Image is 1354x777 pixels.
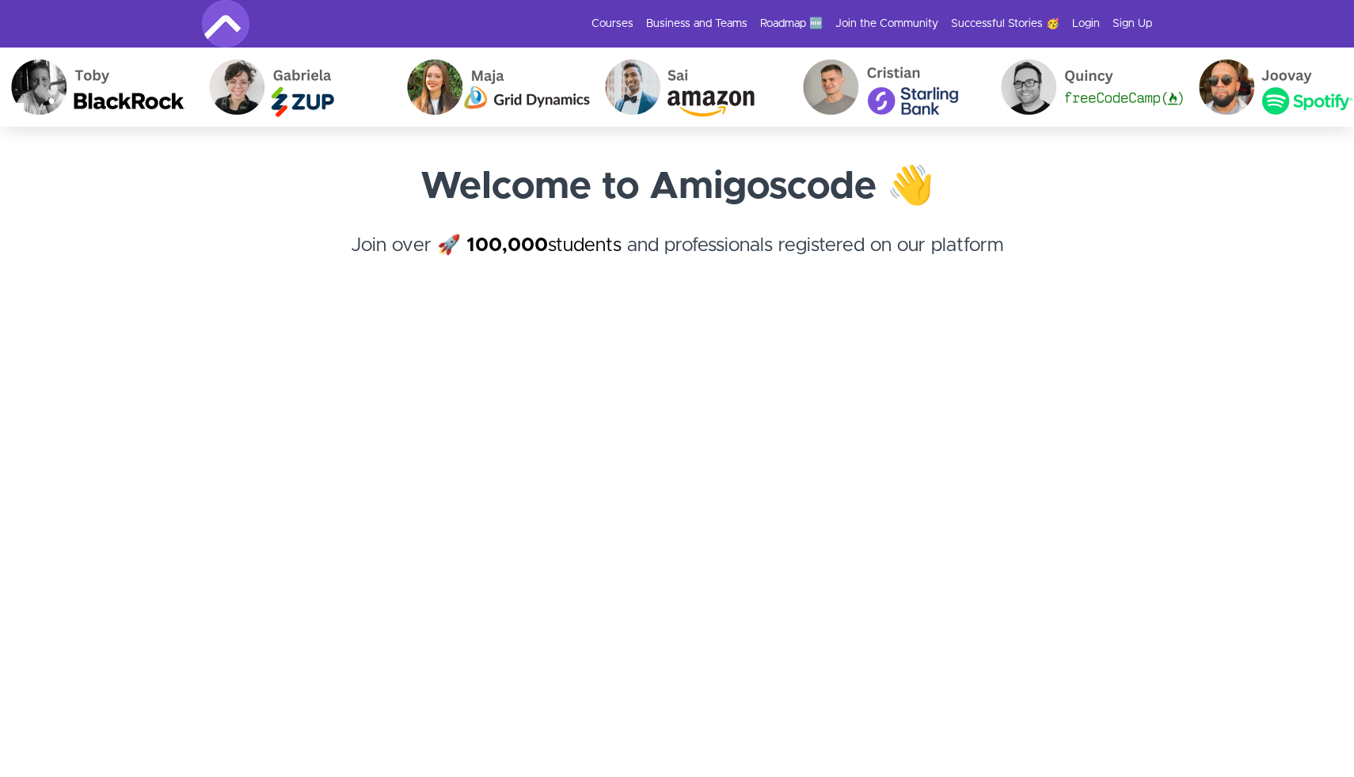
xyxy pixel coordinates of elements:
[782,48,979,127] img: Cristian
[1072,16,1100,32] a: Login
[202,231,1152,288] h4: Join over 🚀 and professionals registered on our platform
[760,16,823,32] a: Roadmap 🆕
[951,16,1059,32] a: Successful Stories 🥳
[646,16,747,32] a: Business and Teams
[591,16,633,32] a: Courses
[188,48,386,127] img: Gabriela
[466,236,548,255] strong: 100,000
[1112,16,1152,32] a: Sign Up
[386,48,584,127] img: Maja
[466,236,622,255] a: 100,000students
[979,48,1177,127] img: Quincy
[835,16,938,32] a: Join the Community
[420,168,934,206] strong: Welcome to Amigoscode 👋
[584,48,782,127] img: Sai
